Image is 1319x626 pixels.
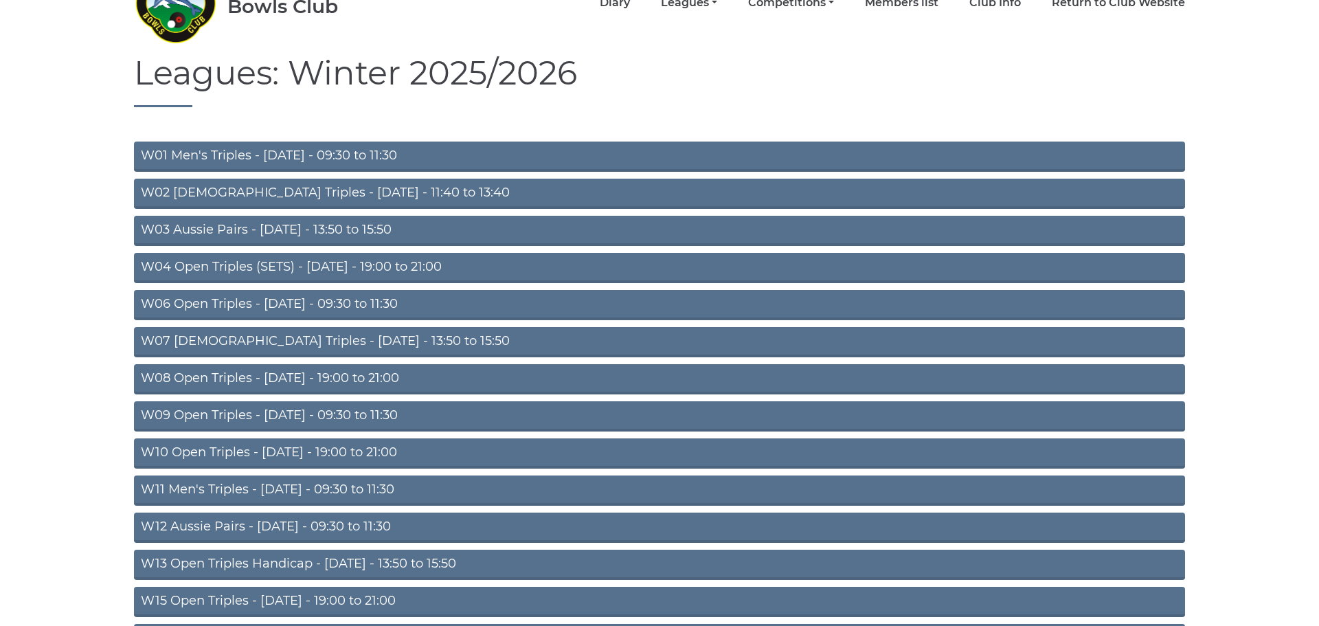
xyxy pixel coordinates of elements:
[134,476,1185,506] a: W11 Men's Triples - [DATE] - 09:30 to 11:30
[134,55,1185,107] h1: Leagues: Winter 2025/2026
[134,216,1185,246] a: W03 Aussie Pairs - [DATE] - 13:50 to 15:50
[134,364,1185,394] a: W08 Open Triples - [DATE] - 19:00 to 21:00
[134,438,1185,469] a: W10 Open Triples - [DATE] - 19:00 to 21:00
[134,253,1185,283] a: W04 Open Triples (SETS) - [DATE] - 19:00 to 21:00
[134,327,1185,357] a: W07 [DEMOGRAPHIC_DATA] Triples - [DATE] - 13:50 to 15:50
[134,179,1185,209] a: W02 [DEMOGRAPHIC_DATA] Triples - [DATE] - 11:40 to 13:40
[134,550,1185,580] a: W13 Open Triples Handicap - [DATE] - 13:50 to 15:50
[134,142,1185,172] a: W01 Men's Triples - [DATE] - 09:30 to 11:30
[134,513,1185,543] a: W12 Aussie Pairs - [DATE] - 09:30 to 11:30
[134,587,1185,617] a: W15 Open Triples - [DATE] - 19:00 to 21:00
[134,290,1185,320] a: W06 Open Triples - [DATE] - 09:30 to 11:30
[134,401,1185,432] a: W09 Open Triples - [DATE] - 09:30 to 11:30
